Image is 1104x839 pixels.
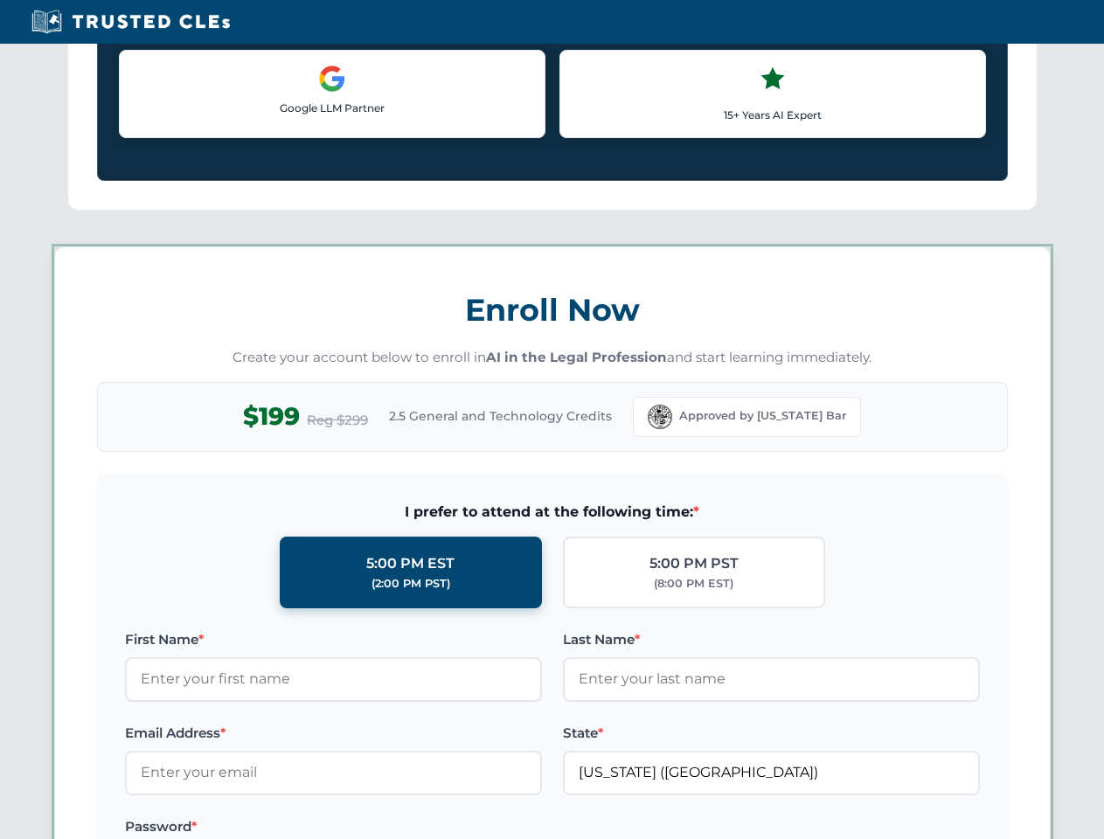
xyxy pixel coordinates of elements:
label: State [563,723,980,744]
p: 15+ Years AI Expert [574,107,971,123]
div: (8:00 PM EST) [654,575,733,593]
span: $199 [243,397,300,436]
img: Google [318,65,346,93]
h3: Enroll Now [97,282,1008,337]
input: Enter your email [125,751,542,794]
input: Florida (FL) [563,751,980,794]
input: Enter your last name [563,657,980,701]
p: Create your account below to enroll in and start learning immediately. [97,348,1008,368]
label: Email Address [125,723,542,744]
span: Approved by [US_STATE] Bar [679,407,846,425]
span: Reg $299 [307,410,368,431]
span: I prefer to attend at the following time: [125,501,980,524]
p: Google LLM Partner [134,100,531,116]
strong: AI in the Legal Profession [486,349,667,365]
div: 5:00 PM EST [366,552,455,575]
label: Password [125,816,542,837]
label: First Name [125,629,542,650]
img: Trusted CLEs [26,9,235,35]
input: Enter your first name [125,657,542,701]
label: Last Name [563,629,980,650]
span: 2.5 General and Technology Credits [389,406,612,426]
img: Florida Bar [648,405,672,429]
div: (2:00 PM PST) [371,575,450,593]
div: 5:00 PM PST [649,552,739,575]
